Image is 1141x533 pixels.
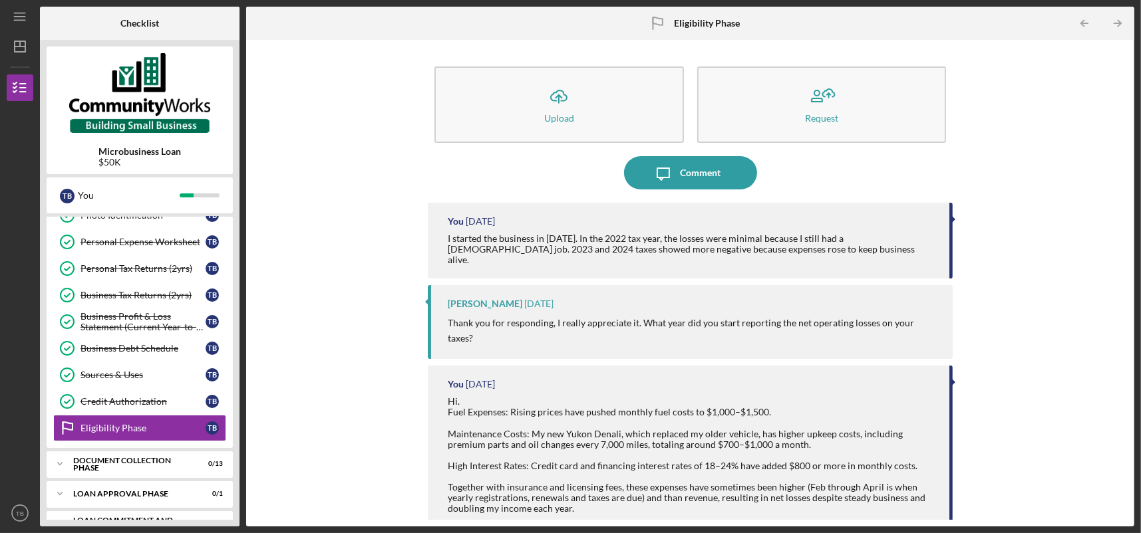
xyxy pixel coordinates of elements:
[448,379,464,389] div: You
[624,156,757,189] button: Comment
[206,315,219,328] div: T B
[98,146,181,157] b: Microbusiness Loan
[206,262,219,275] div: T B
[120,18,159,29] b: Checklist
[73,490,190,498] div: Loan Approval Phase
[78,184,180,207] div: You
[81,263,206,274] div: Personal Tax Returns (2yrs)
[206,421,219,435] div: T B
[674,18,740,29] b: Eligibility Phase
[53,255,226,282] a: Personal Tax Returns (2yrs)TB
[81,423,206,433] div: Eligibility Phase
[7,500,33,526] button: TB
[53,308,226,335] a: Business Profit & Loss Statement (Current Year-to-Date)TB
[60,189,75,203] div: T B
[206,395,219,408] div: T B
[448,316,939,346] p: Thank you for responding, I really appreciate it. What year did you start reporting the net opera...
[47,53,233,133] img: Product logo
[53,362,226,388] a: Sources & UsesTB
[73,457,190,472] div: Document Collection Phase
[53,282,226,308] a: Business Tax Returns (2yrs)TB
[53,388,226,415] a: Credit AuthorizationTB
[206,342,219,355] div: T B
[199,490,223,498] div: 0 / 1
[448,233,936,265] div: I started the business in [DATE]. In the 2022 tax year, the losses were minimal because I still h...
[206,235,219,249] div: T B
[73,516,190,532] div: Loan Commitment and Closing Phase
[466,216,495,227] time: 2025-07-07 16:21
[81,311,206,332] div: Business Profit & Loss Statement (Current Year-to-Date)
[199,460,223,468] div: 0 / 13
[466,379,495,389] time: 2025-07-07 15:44
[680,156,721,189] div: Comment
[524,298,554,309] time: 2025-07-07 16:16
[697,66,947,143] button: Request
[81,370,206,380] div: Sources & Uses
[206,368,219,381] div: T B
[448,298,522,309] div: [PERSON_NAME]
[53,335,226,362] a: Business Debt ScheduleTB
[805,113,838,123] div: Request
[53,229,226,255] a: Personal Expense WorksheetTB
[81,290,206,300] div: Business Tax Returns (2yrs)
[98,157,181,167] div: $50K
[81,237,206,247] div: Personal Expense Worksheet
[81,343,206,354] div: Business Debt Schedule
[206,288,219,302] div: T B
[16,510,24,517] text: TB
[81,396,206,407] div: Credit Authorization
[53,415,226,441] a: Eligibility PhaseTB
[448,216,464,227] div: You
[544,113,574,123] div: Upload
[434,66,684,143] button: Upload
